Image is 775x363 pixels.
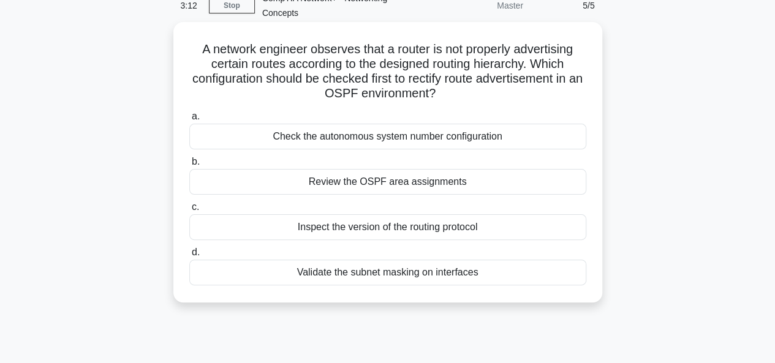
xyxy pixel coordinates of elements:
span: d. [192,247,200,257]
span: b. [192,156,200,167]
span: a. [192,111,200,121]
div: Review the OSPF area assignments [189,169,586,195]
div: Validate the subnet masking on interfaces [189,260,586,285]
h5: A network engineer observes that a router is not properly advertising certain routes according to... [188,42,588,102]
div: Inspect the version of the routing protocol [189,214,586,240]
span: c. [192,201,199,212]
div: Check the autonomous system number configuration [189,124,586,149]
